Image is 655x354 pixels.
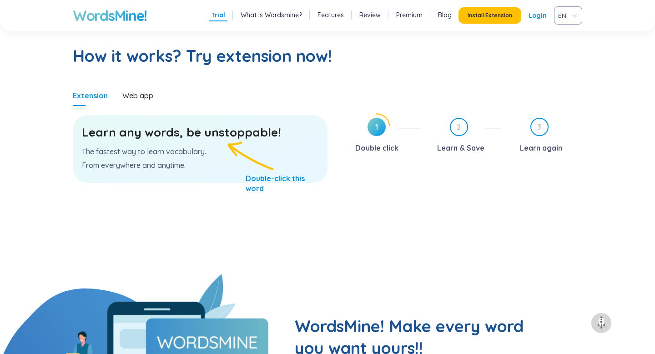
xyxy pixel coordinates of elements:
[82,147,318,157] p: The fastest way to learn vocabulary.
[241,10,302,20] a: What is Wordsmine?
[317,10,344,20] a: Features
[509,118,582,155] div: 3Learn again
[359,10,381,20] a: Review
[82,160,318,170] p: From everywhere and anytime.
[341,118,422,155] div: 1Double click
[558,9,574,22] span: VIE
[73,6,147,25] a: WordsMine!
[82,124,318,141] h3: Learn any words, be unstoppable!
[594,316,609,330] img: to top
[468,12,512,19] span: Install Extension
[212,10,225,20] a: Trial
[368,118,386,136] span: 1
[73,45,582,67] h2: How it works? Try extension now!
[451,119,467,135] span: 2
[458,7,521,24] button: Install Extension
[531,119,548,135] span: 3
[396,10,423,20] a: Premium
[355,141,398,155] div: Double click
[520,141,562,155] div: Learn again
[437,141,484,155] div: Learn & Save
[429,118,502,155] div: 2Learn & Save
[73,91,108,101] div: Extension
[529,7,547,24] a: Login
[438,10,452,20] a: Blog
[122,91,153,101] div: Web app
